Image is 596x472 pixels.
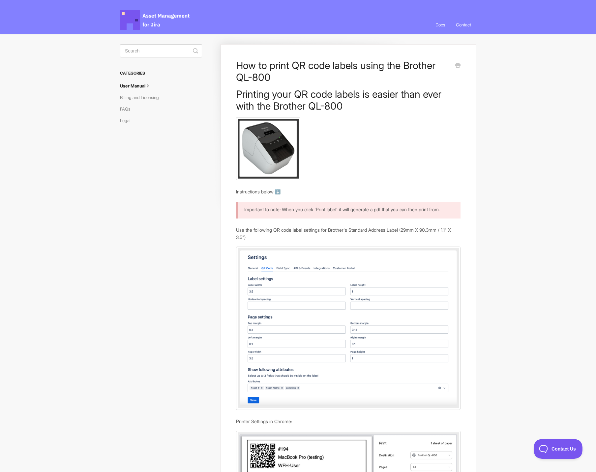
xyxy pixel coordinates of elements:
[451,16,476,34] a: Contact
[120,44,202,57] input: Search
[236,117,300,180] img: file-MIdDIhlsd2.jpg
[236,59,451,83] h1: How to print QR code labels using the Brother QL-800
[120,104,135,114] a: FAQs
[120,67,202,79] h3: Categories
[455,62,461,69] a: Print this Article
[236,88,461,112] h1: Printing your QR code labels is easier than ever with the Brother QL-800
[120,81,156,91] a: User Manual
[236,247,461,410] img: file-2Nl4QKlbJ0.png
[236,188,461,195] p: Instructions below ⬇️
[534,439,583,459] iframe: Toggle Customer Support
[120,10,191,30] span: Asset Management for Jira Docs
[431,16,450,34] a: Docs
[244,206,452,213] p: Important to note: When you click 'Print label' it will generate a pdf that you can then print from.
[236,418,461,425] p: Printer Settings in Chrome:
[236,226,461,241] p: Use the following QR code label settings for Brother's Standard Address Label (29mm X 90.3mm / 1....
[120,115,135,126] a: Legal
[120,92,164,103] a: Billing and Licensing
